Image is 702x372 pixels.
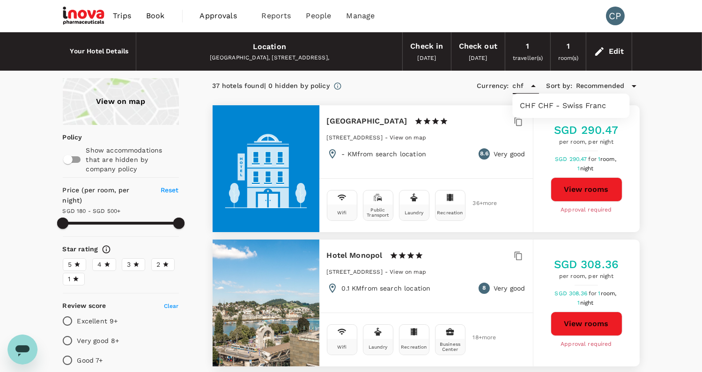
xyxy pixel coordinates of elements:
span: per room, per night [554,272,619,281]
span: 8 [483,284,486,293]
span: SGD 290.47 [555,156,589,162]
div: Recreation [401,344,427,350]
span: - [385,269,390,275]
span: room, [600,156,616,162]
button: Close [527,80,540,93]
span: 3 [127,260,131,270]
span: SGD 308.36 [555,290,589,297]
span: SGD 180 - SGD 500+ [63,208,121,214]
span: night [580,165,594,172]
span: 18 + more [473,335,487,341]
p: Good 7+ [77,356,103,365]
span: Reports [262,10,291,22]
h6: Your Hotel Details [70,46,129,57]
div: Laundry [369,344,387,350]
div: 1 [526,40,529,53]
svg: Star ratings are awarded to properties to represent the quality of services, facilities, and amen... [102,245,111,254]
h6: [GEOGRAPHIC_DATA] [327,115,407,128]
span: [DATE] [469,55,488,61]
h6: Price (per room, per night) [63,185,150,206]
div: Check out [459,40,497,53]
h6: Star rating [63,244,98,255]
p: Excellent 9+ [77,316,118,326]
div: Location [253,40,286,53]
span: [DATE] [418,55,436,61]
span: Manage [346,10,375,22]
div: Wifi [337,210,347,215]
p: 0.1 KM from search location [342,284,431,293]
p: Very good [494,149,525,159]
span: 1 [599,290,618,297]
span: 8.6 [480,149,488,159]
span: 1 [598,156,618,162]
span: 1 [578,299,595,306]
span: Clear [164,303,179,309]
span: 4 [98,260,102,270]
div: [GEOGRAPHIC_DATA], [STREET_ADDRESS], [144,53,395,63]
span: People [306,10,332,22]
div: Edit [609,45,624,58]
iframe: Button to launch messaging window [7,335,37,365]
span: room, [601,290,617,297]
p: Policy [63,132,69,142]
p: Very good [494,284,525,293]
span: Reset [161,186,179,194]
span: per room, per night [554,138,619,147]
button: View rooms [551,177,622,202]
h6: Review score [63,301,106,311]
h6: Currency : [477,81,509,91]
div: Check in [410,40,443,53]
div: 37 hotels found | 0 hidden by policy [213,81,330,91]
span: Approval required [561,340,612,349]
h6: Sort by : [547,81,572,91]
span: night [580,299,594,306]
h6: Hotel Monopol [327,249,383,262]
p: Very good 8+ [77,336,119,345]
span: Approval required [561,205,612,215]
span: Trips [113,10,131,22]
span: Recommended [576,81,625,91]
span: room(s) [558,55,578,61]
div: Laundry [405,210,423,215]
a: View on map [390,133,426,141]
div: CP [606,7,625,25]
span: 2 [157,260,161,270]
span: View on map [390,134,426,141]
div: Wifi [337,344,347,350]
span: 1 [578,165,595,172]
div: Public Transport [365,207,391,218]
a: View on map [63,78,179,125]
span: View on map [390,269,426,275]
img: iNova Pharmaceuticals [63,6,106,26]
div: Recreation [437,210,463,215]
p: - KM from search location [342,149,427,159]
span: Book [146,10,165,22]
span: Approvals [200,10,247,22]
p: Show accommodations that are hidden by company policy [86,146,178,174]
span: for [589,156,598,162]
span: 1 [68,274,71,284]
div: Business Center [437,342,463,352]
h5: SGD 290.47 [554,123,619,138]
span: - [385,134,390,141]
div: 1 [567,40,570,53]
span: 36 + more [473,200,487,206]
span: [STREET_ADDRESS] [327,269,383,275]
a: View on map [390,268,426,275]
button: View rooms [551,312,622,336]
li: CHF CHF - Swiss Franc [512,97,629,114]
span: for [589,290,598,297]
h5: SGD 308.36 [554,257,619,272]
span: 5 [68,260,72,270]
span: traveller(s) [513,55,543,61]
span: [STREET_ADDRESS] [327,134,383,141]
